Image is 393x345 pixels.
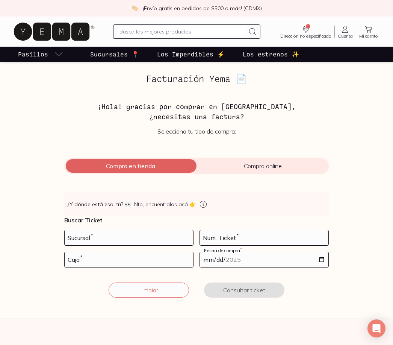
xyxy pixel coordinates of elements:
p: Los Imperdibles ⚡️ [157,50,225,59]
a: Mi carrito [356,25,381,38]
a: pasillo-todos-link [17,47,65,62]
span: Ntp, encuéntralos acá 👉 [134,201,196,208]
a: Sucursales 📍 [89,47,141,62]
p: Buscar Ticket [64,216,329,224]
p: Los estrenos ✨ [243,50,299,59]
button: Consultar ticket [204,283,284,298]
label: Fecha de compra [202,248,244,253]
a: Los Imperdibles ⚡️ [156,47,226,62]
button: Limpiar [109,283,189,298]
span: Compra online [196,162,329,170]
p: ¡Envío gratis en pedidos de $500 o más! (CDMX) [143,5,262,12]
span: Dirección no especificada [280,34,331,38]
input: 123 [200,230,328,245]
input: 03 [65,252,193,267]
p: Sucursales 📍 [90,50,139,59]
a: Los estrenos ✨ [241,47,301,62]
h3: ¡Hola! gracias por comprar en [GEOGRAPHIC_DATA], ¿necesitas una factura? [64,102,329,122]
span: Mi carrito [359,34,378,38]
input: Busca los mejores productos [119,27,245,36]
div: Open Intercom Messenger [367,319,385,337]
strong: ¿Y dónde está eso, tú? [67,201,131,208]
span: Compra en tienda [64,162,196,170]
span: Cuenta [338,34,353,38]
input: 728 [65,230,193,245]
img: check [132,5,138,12]
a: Cuenta [335,25,356,38]
input: 14-05-2023 [200,252,328,267]
p: Pasillos [18,50,48,59]
p: Selecciona tu tipo de compra: [64,128,329,135]
a: Dirección no especificada [277,25,334,38]
h2: Facturación Yema 📄 [64,74,329,84]
span: 👀 [125,201,131,208]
